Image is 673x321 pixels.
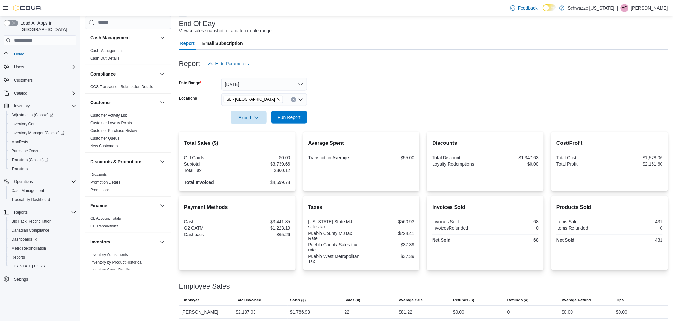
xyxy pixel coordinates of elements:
span: Employee [182,298,200,303]
button: Traceabilty Dashboard [6,195,79,204]
div: G2 CATM [184,226,236,231]
div: Invoices Sold [432,219,484,224]
a: Home [12,50,27,58]
span: Sales (#) [345,298,360,303]
span: Feedback [518,5,538,11]
span: Promotions [90,187,110,193]
button: Compliance [90,71,157,77]
button: Open list of options [298,97,303,102]
div: View a sales snapshot for a date or date range. [179,28,273,34]
a: Transfers [9,165,30,173]
button: Inventory [1,102,79,111]
span: Settings [12,275,76,283]
span: GL Transactions [90,224,118,229]
div: Pueblo County MJ tax Rate [308,231,360,241]
button: Home [1,49,79,59]
img: Cova [13,5,42,11]
button: Transfers [6,164,79,173]
button: Export [231,111,267,124]
a: Transfers (Classic) [6,155,79,164]
div: $1,578.06 [611,155,663,160]
button: Compliance [158,70,166,78]
div: Cash [184,219,236,224]
a: Customer Purchase History [90,128,137,133]
a: Cash Out Details [90,56,119,61]
span: Reports [14,210,28,215]
div: $81.22 [399,308,413,316]
span: Cash Management [12,188,44,193]
button: BioTrack Reconciliation [6,217,79,226]
h3: Finance [90,202,107,209]
div: Discounts & Promotions [85,171,171,196]
span: Load All Apps in [GEOGRAPHIC_DATA] [18,20,76,33]
a: Discounts [90,172,107,177]
span: Catalog [14,91,27,96]
div: 68 [487,237,539,243]
span: Settings [14,277,28,282]
button: Canadian Compliance [6,226,79,235]
a: GL Transactions [90,224,118,228]
span: Inventory Manager (Classic) [12,130,64,136]
button: Reports [1,208,79,217]
button: Clear input [291,97,296,102]
span: Transfers (Classic) [12,157,48,162]
span: Reports [12,255,25,260]
span: Report [180,37,195,50]
a: New Customers [90,144,118,148]
span: Dashboards [9,235,76,243]
div: -$1,347.63 [487,155,539,160]
a: Customer Queue [90,136,119,141]
span: Email Subscription [202,37,243,50]
h3: Customer [90,99,111,106]
div: Total Profit [556,161,608,167]
div: Pueblo County Sales tax rate [308,242,360,252]
span: Run Report [278,114,301,120]
span: Traceabilty Dashboard [9,196,76,203]
a: Inventory Manager (Classic) [9,129,67,137]
div: $0.00 [453,308,464,316]
div: $0.00 [562,308,573,316]
div: Pueblo West Metropolitan Tax [308,254,360,264]
button: Operations [12,178,36,185]
span: Manifests [9,138,76,146]
span: Inventory Manager (Classic) [9,129,76,137]
p: Schwazze [US_STATE] [568,4,614,12]
div: 22 [345,308,350,316]
span: Adjustments (Classic) [12,112,53,118]
span: Transfers [12,166,28,171]
div: $2,197.93 [236,308,255,316]
h3: Employee Sales [179,283,230,290]
div: Finance [85,215,171,233]
span: Catalog [12,89,76,97]
button: Users [1,62,79,71]
label: Locations [179,96,197,101]
span: Average Refund [562,298,591,303]
div: $3,441.85 [239,219,290,224]
div: 0 [611,226,663,231]
button: Operations [1,177,79,186]
span: Manifests [12,139,28,144]
a: Promotion Details [90,180,121,185]
a: Customer Activity List [90,113,127,118]
div: Cash Management [85,47,171,65]
div: $1,786.93 [290,308,310,316]
div: 68 [487,219,539,224]
div: Compliance [85,83,171,93]
span: Transfers [9,165,76,173]
button: Reports [12,209,30,216]
div: Items Sold [556,219,608,224]
span: Hide Parameters [215,61,249,67]
span: Refunds ($) [453,298,474,303]
a: Purchase Orders [9,147,43,155]
div: Gift Cards [184,155,236,160]
div: $0.00 [487,161,539,167]
a: Reports [9,253,28,261]
div: Cashback [184,232,236,237]
strong: Total Invoiced [184,180,214,185]
button: Inventory [158,238,166,246]
div: Items Refunded [556,226,608,231]
button: Cash Management [90,35,157,41]
span: Sales ($) [290,298,306,303]
span: Promotion Details [90,180,121,185]
div: $3,739.66 [239,161,290,167]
